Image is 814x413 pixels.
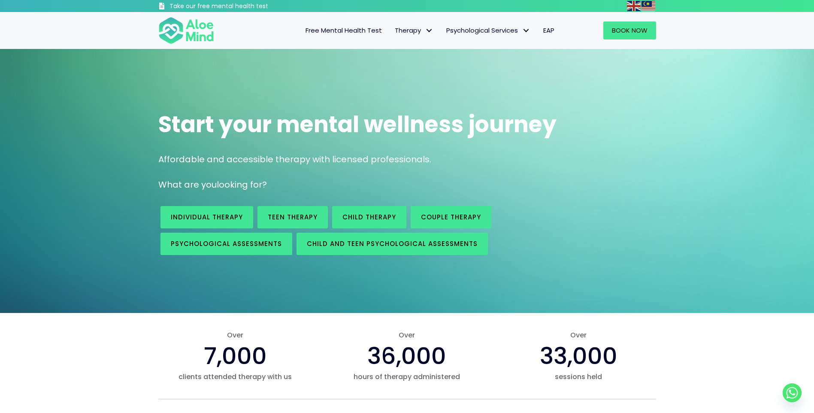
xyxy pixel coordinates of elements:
span: Start your mental wellness journey [158,109,557,140]
span: Therapy [395,26,433,35]
span: 7,000 [204,340,267,372]
img: Aloe mind Logo [158,16,214,45]
span: EAP [543,26,554,35]
a: Take our free mental health test [158,2,314,12]
span: Couple therapy [421,213,481,222]
span: Over [158,330,313,340]
a: Psychological assessments [160,233,292,255]
span: Over [330,330,484,340]
a: Malay [642,1,656,11]
h3: Take our free mental health test [169,2,314,11]
span: clients attended therapy with us [158,372,313,382]
a: Teen Therapy [257,206,328,228]
span: 36,000 [367,340,446,372]
span: hours of therapy administered [330,372,484,382]
p: Affordable and accessible therapy with licensed professionals. [158,153,656,166]
span: What are you [158,179,217,191]
span: Teen Therapy [268,213,318,222]
img: en [627,1,641,11]
span: Child Therapy [342,213,396,222]
span: Free Mental Health Test [306,26,382,35]
img: ms [642,1,655,11]
nav: Menu [225,21,561,39]
span: sessions held [501,372,656,382]
span: Psychological Services [446,26,530,35]
a: TherapyTherapy: submenu [388,21,440,39]
span: Psychological assessments [171,239,282,248]
a: English [627,1,642,11]
span: 33,000 [540,340,617,372]
a: Child Therapy [332,206,406,228]
a: Free Mental Health Test [299,21,388,39]
span: Over [501,330,656,340]
span: Child and Teen Psychological assessments [307,239,478,248]
a: Book Now [603,21,656,39]
span: Psychological Services: submenu [520,24,533,37]
span: Therapy: submenu [423,24,436,37]
a: Psychological ServicesPsychological Services: submenu [440,21,537,39]
a: EAP [537,21,561,39]
span: looking for? [217,179,267,191]
a: Individual therapy [160,206,253,228]
span: Individual therapy [171,213,243,222]
span: Book Now [612,26,648,35]
a: Whatsapp [783,383,802,402]
a: Couple therapy [411,206,491,228]
a: Child and Teen Psychological assessments [297,233,488,255]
